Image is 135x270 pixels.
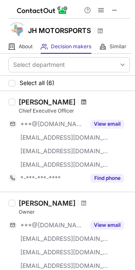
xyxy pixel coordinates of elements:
span: [EMAIL_ADDRESS][DOMAIN_NAME] [20,147,109,155]
span: [EMAIL_ADDRESS][DOMAIN_NAME] [20,161,109,168]
span: [EMAIL_ADDRESS][DOMAIN_NAME] [20,262,109,270]
div: Chief Executive Officer [19,107,130,115]
span: Select all (6) [20,80,54,86]
span: ***@[DOMAIN_NAME] [20,221,85,229]
span: Decision makers [51,43,91,50]
span: About [19,43,33,50]
span: [EMAIL_ADDRESS][DOMAIN_NAME] [20,248,109,256]
span: ***@[DOMAIN_NAME] [20,120,85,128]
span: [EMAIL_ADDRESS][DOMAIN_NAME] [20,235,109,242]
div: Select department [13,61,65,69]
button: Reveal Button [90,174,124,182]
div: Owner [19,208,130,216]
img: a520e4b99077853f03a516ebbd51e0c6 [8,21,25,38]
button: Reveal Button [90,120,124,128]
span: [EMAIL_ADDRESS][DOMAIN_NAME] [20,134,109,141]
button: Reveal Button [90,221,124,229]
div: [PERSON_NAME] [19,98,76,106]
span: Similar [110,43,127,50]
h1: JH MOTORSPORTS [28,25,91,36]
img: ContactOut v5.3.10 [17,5,68,15]
div: [PERSON_NAME] [19,199,76,207]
